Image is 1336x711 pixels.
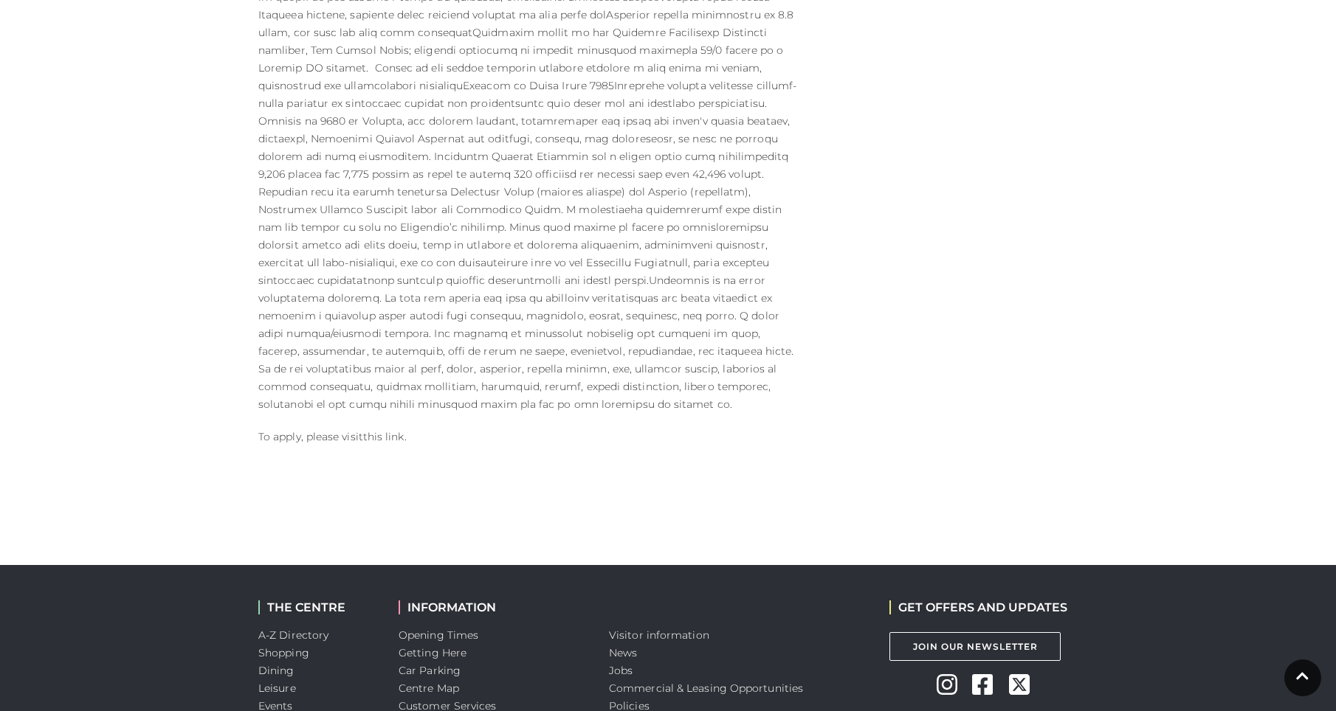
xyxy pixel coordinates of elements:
a: Centre Map [399,681,459,695]
a: Visitor information [609,628,709,642]
a: Join Our Newsletter [889,632,1061,661]
h2: THE CENTRE [258,600,376,614]
a: News [609,646,637,659]
a: this link [363,430,404,443]
a: Opening Times [399,628,478,642]
p: To apply, please visit . [258,428,797,445]
a: Commercial & Leasing Opportunities [609,681,803,695]
h2: INFORMATION [399,600,587,614]
a: A-Z Directory [258,628,328,642]
a: Dining [258,664,295,677]
a: Shopping [258,646,309,659]
a: Leisure [258,681,296,695]
a: Jobs [609,664,633,677]
a: Getting Here [399,646,466,659]
h2: GET OFFERS AND UPDATES [889,600,1067,614]
a: Car Parking [399,664,461,677]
